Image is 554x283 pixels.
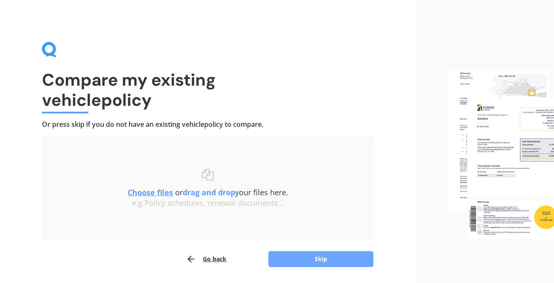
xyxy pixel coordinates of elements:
[59,199,357,208] div: e.g Policy schedules, renewal documents...
[186,251,226,267] button: Go back
[268,251,373,267] button: Skip
[128,187,288,197] span: or your files here.
[449,70,554,239] img: files.webp
[128,187,173,197] u: Choose files
[42,70,373,110] h1: Compare my existing vehicle policy
[42,120,373,129] h4: Or press skip if you do not have an existing vehicle policy to compare.
[183,187,235,197] b: drag and drop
